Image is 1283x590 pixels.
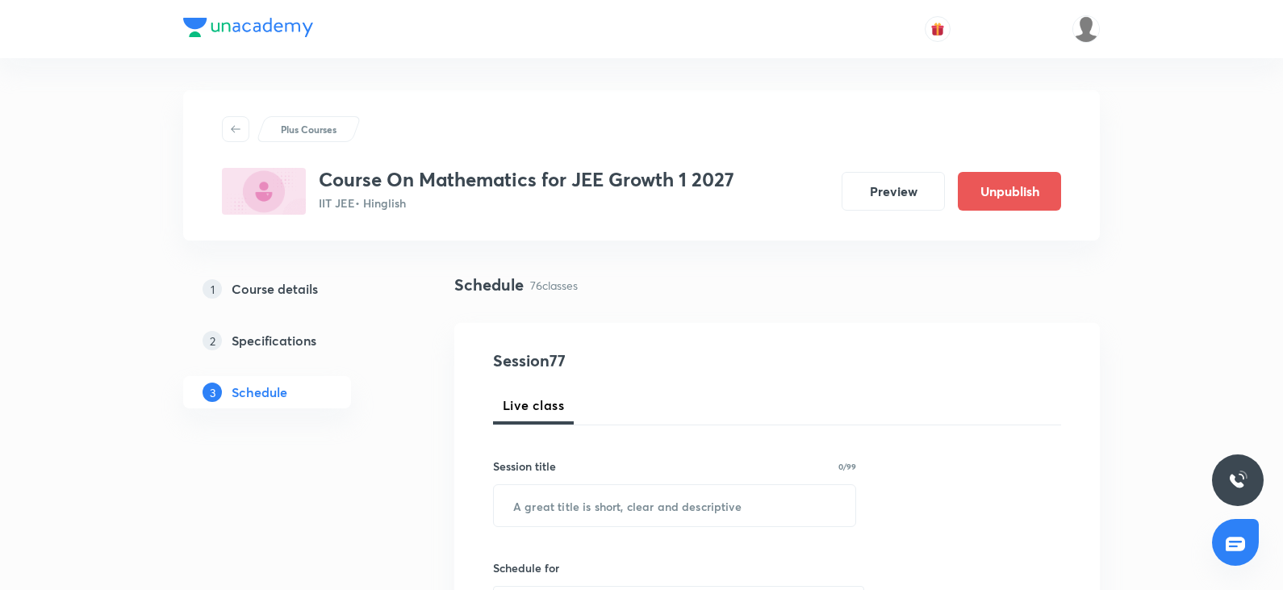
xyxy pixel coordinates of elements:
h5: Schedule [232,383,287,402]
h6: Schedule for [493,559,856,576]
p: Plus Courses [281,122,336,136]
p: 76 classes [530,277,578,294]
h3: Course On Mathematics for JEE Growth 1 2027 [319,168,734,191]
img: E0B872CF-9873-4B63-9506-3C03B2E92068_plus.png [222,168,306,215]
button: avatar [925,16,951,42]
img: Company Logo [183,18,313,37]
span: Live class [503,395,564,415]
button: Unpublish [958,172,1061,211]
h5: Specifications [232,331,316,350]
p: 0/99 [838,462,856,471]
p: 1 [203,279,222,299]
img: ttu [1228,471,1247,490]
input: A great title is short, clear and descriptive [494,485,855,526]
h4: Session 77 [493,349,788,373]
h6: Session title [493,458,556,475]
a: 2Specifications [183,324,403,357]
h5: Course details [232,279,318,299]
p: 3 [203,383,222,402]
p: 2 [203,331,222,350]
img: Devendra Kumar [1072,15,1100,43]
a: 1Course details [183,273,403,305]
p: IIT JEE • Hinglish [319,195,734,211]
a: Company Logo [183,18,313,41]
h4: Schedule [454,273,524,297]
img: avatar [930,22,945,36]
button: Preview [842,172,945,211]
